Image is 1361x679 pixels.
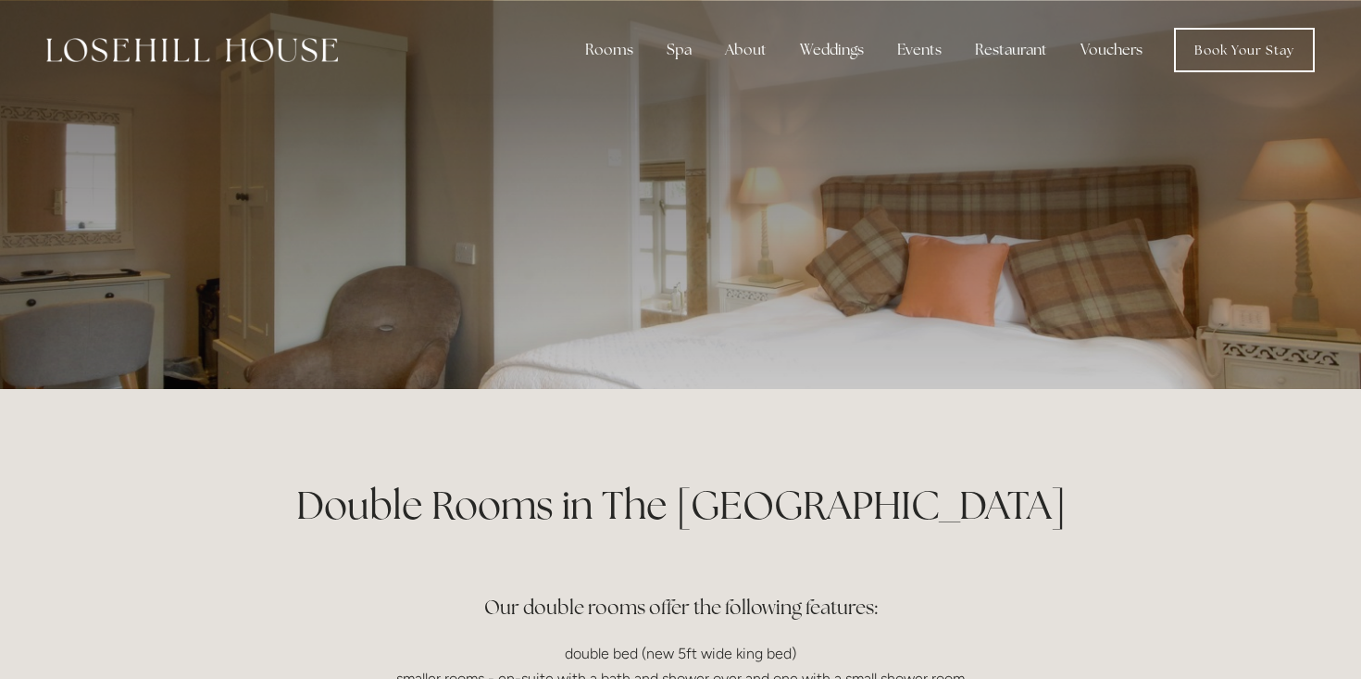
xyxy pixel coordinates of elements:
div: Events [882,31,956,69]
a: Vouchers [1066,31,1157,69]
div: Spa [652,31,706,69]
a: Book Your Stay [1174,28,1315,72]
div: Restaurant [960,31,1062,69]
div: Weddings [785,31,879,69]
img: Losehill House [46,38,338,62]
div: About [710,31,781,69]
h3: Our double rooms offer the following features: [238,552,1123,626]
h1: Double Rooms in The [GEOGRAPHIC_DATA] [238,478,1123,533]
div: Rooms [570,31,648,69]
